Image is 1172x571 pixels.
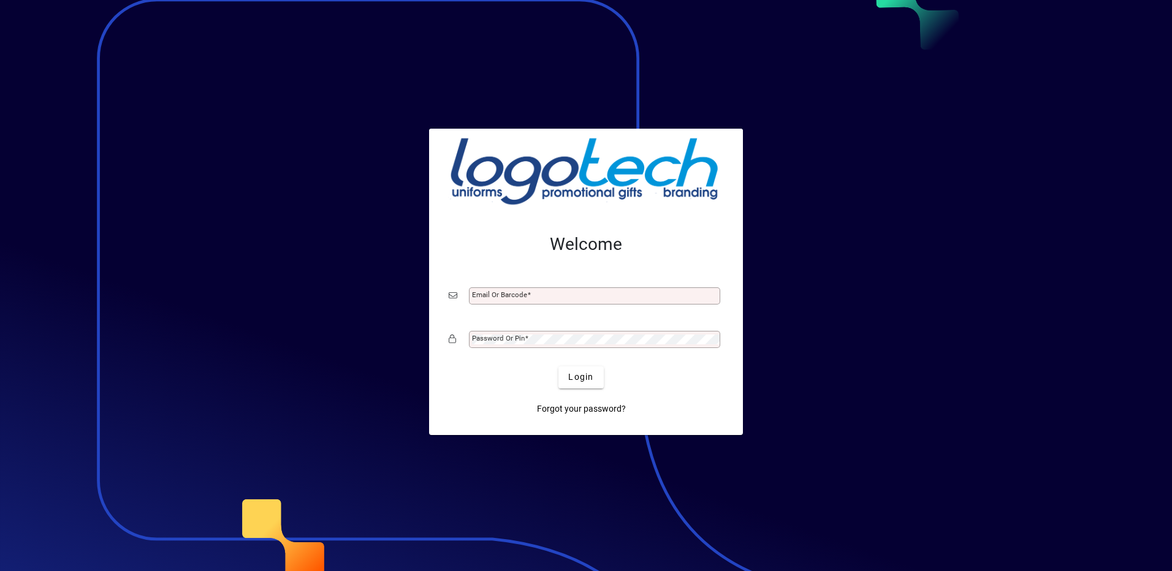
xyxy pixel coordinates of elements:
[472,334,525,342] mat-label: Password or Pin
[537,403,626,415] span: Forgot your password?
[568,371,593,384] span: Login
[558,366,603,388] button: Login
[449,234,723,255] h2: Welcome
[532,398,631,420] a: Forgot your password?
[472,290,527,299] mat-label: Email or Barcode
